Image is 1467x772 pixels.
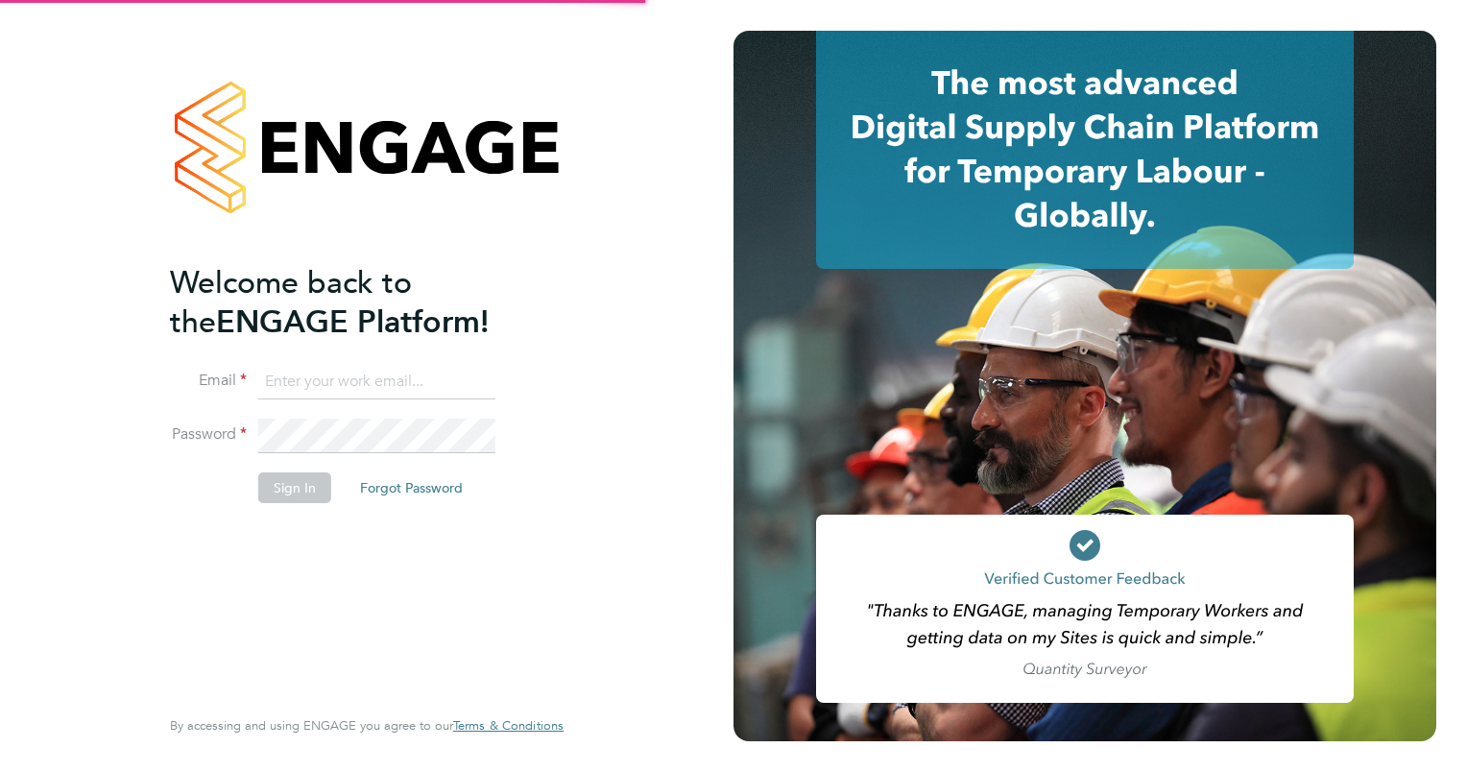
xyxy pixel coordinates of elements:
[453,717,564,734] span: Terms & Conditions
[170,717,564,734] span: By accessing and using ENGAGE you agree to our
[453,718,564,734] a: Terms & Conditions
[170,264,412,341] span: Welcome back to the
[170,371,247,391] label: Email
[258,472,331,503] button: Sign In
[170,424,247,445] label: Password
[258,365,495,399] input: Enter your work email...
[345,472,478,503] button: Forgot Password
[170,263,544,342] h2: ENGAGE Platform!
